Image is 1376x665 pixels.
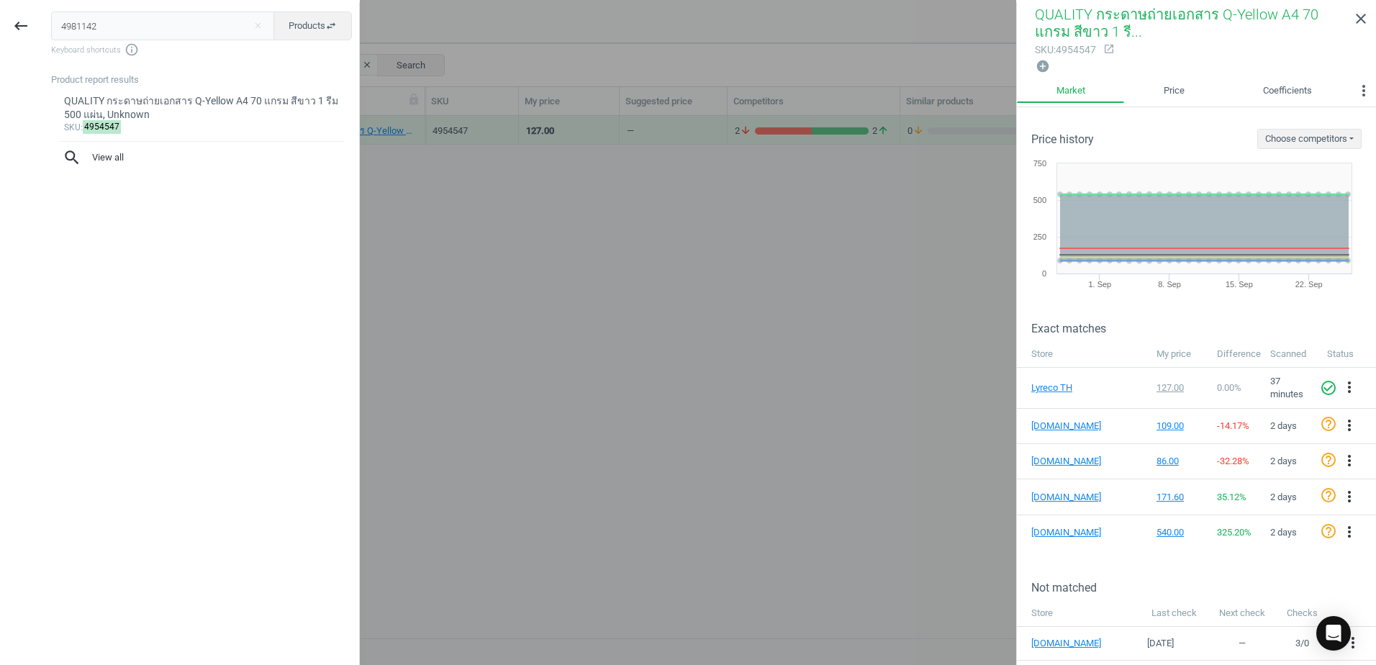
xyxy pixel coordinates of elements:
button: more_vert [1341,417,1358,435]
span: -14.17 % [1217,420,1249,431]
div: 540.00 [1157,526,1203,539]
span: View all [63,148,340,167]
span: sku [64,122,81,132]
i: info_outline [125,42,139,57]
i: help_outline [1320,522,1337,540]
i: help_outline [1320,415,1337,433]
a: [DOMAIN_NAME] [1031,420,1103,433]
tspan: 15. Sep [1226,280,1253,289]
div: 127.00 [1157,381,1203,394]
div: 171.60 [1157,491,1203,504]
i: close [1352,10,1370,27]
div: : [64,122,340,134]
i: more_vert [1341,523,1358,540]
button: add_circle [1035,58,1051,75]
input: Enter the SKU or product name [51,12,275,40]
button: more_vert [1341,452,1358,471]
h3: Price history [1031,132,1094,146]
div: 109.00 [1157,420,1203,433]
th: Difference [1210,340,1263,368]
i: add_circle [1036,59,1050,73]
i: check_circle_outline [1320,379,1337,397]
h3: Not matched [1031,581,1376,594]
span: Products [289,19,337,32]
th: Last check [1140,600,1208,627]
i: keyboard_backspace [12,17,30,35]
a: Market [1017,78,1124,103]
span: QUALITY กระดาษถ่ายเอกสาร Q-Yellow A4 70 แกรม สีขาว 1 รี... [1035,6,1318,40]
button: Close [247,19,268,32]
i: more_vert [1341,379,1358,396]
span: 2 days [1270,527,1297,538]
i: help_outline [1320,451,1337,469]
text: 250 [1033,232,1046,241]
span: 2 days [1270,492,1297,502]
a: open_in_new [1096,43,1115,56]
button: more_vert [1341,488,1358,507]
text: 500 [1033,196,1046,204]
div: 86.00 [1157,455,1203,468]
h3: Exact matches [1031,322,1376,335]
button: more_vert [1344,634,1362,653]
span: Keyboard shortcuts [51,42,352,57]
i: more_vert [1355,82,1372,99]
td: 3 / 0 [1277,627,1328,661]
button: searchView all [51,142,352,173]
i: more_vert [1341,452,1358,469]
span: 37 minutes [1270,376,1303,399]
tspan: 8. Sep [1158,280,1181,289]
text: 750 [1033,159,1046,168]
mark: 4954547 [83,120,122,134]
text: 0 [1042,269,1046,278]
a: Price [1124,78,1223,103]
tspan: 22. Sep [1295,280,1323,289]
div: : 4954547 [1035,43,1096,57]
th: Checks [1277,600,1328,627]
th: Store [1017,340,1149,368]
i: search [63,148,81,167]
span: 0.00 % [1217,382,1241,393]
th: My price [1149,340,1210,368]
button: more_vert [1341,523,1358,542]
th: Scanned [1263,340,1320,368]
a: [DOMAIN_NAME] [1031,526,1103,539]
th: Next check [1208,600,1276,627]
div: Product report results [51,73,359,86]
button: more_vert [1352,78,1376,107]
button: Choose competitors [1257,129,1362,149]
span: 35.12 % [1217,492,1246,502]
span: 325.20 % [1217,527,1251,538]
button: more_vert [1341,379,1358,397]
a: [DOMAIN_NAME] [1031,637,1118,650]
span: 2 days [1270,456,1297,466]
i: swap_horiz [325,20,337,32]
button: Productsswap_horiz [273,12,352,40]
a: [DOMAIN_NAME] [1031,455,1103,468]
span: sku [1035,44,1054,55]
i: help_outline [1320,487,1337,504]
a: [DOMAIN_NAME] [1031,491,1103,504]
div: Open Intercom Messenger [1316,616,1351,651]
i: more_vert [1344,634,1362,651]
a: Lyreco TH [1031,381,1103,394]
span: [DATE] [1147,638,1174,648]
td: — [1208,627,1276,661]
tspan: 1. Sep [1088,280,1111,289]
i: more_vert [1341,417,1358,434]
div: QUALITY กระดาษถ่ายเอกสาร Q-Yellow A4 70 แกรม สีขาว 1 รีม 500 แผ่น, Unknown [64,94,340,122]
th: Status [1320,340,1376,368]
th: Store [1017,600,1140,627]
i: more_vert [1341,488,1358,505]
button: keyboard_backspace [4,9,37,43]
span: 2 days [1270,420,1297,431]
a: Coefficients [1224,78,1352,103]
span: -32.28 % [1217,456,1249,466]
i: open_in_new [1103,43,1115,55]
